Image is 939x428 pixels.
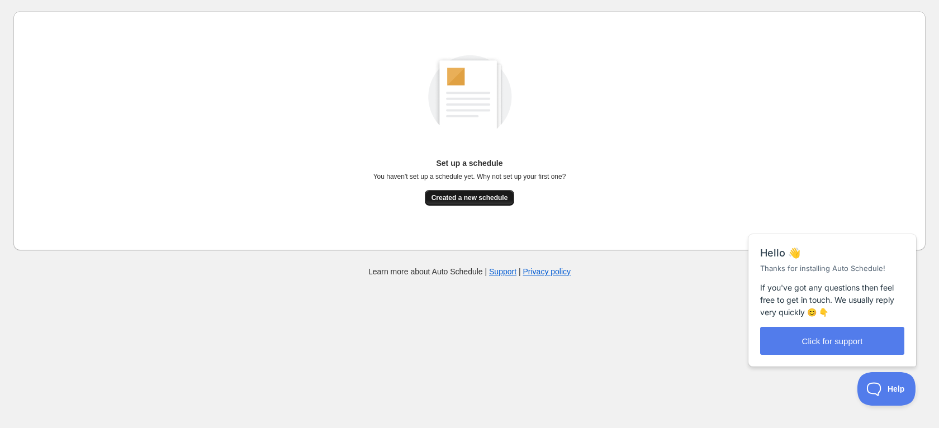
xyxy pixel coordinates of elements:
[368,266,571,277] p: Learn more about Auto Schedule | |
[373,172,566,181] p: You haven't set up a schedule yet. Why not set up your first one?
[743,206,923,372] iframe: Help Scout Beacon - Messages and Notifications
[489,267,516,276] a: Support
[431,193,508,202] span: Created a new schedule
[523,267,571,276] a: Privacy policy
[373,158,566,169] p: Set up a schedule
[857,372,917,406] iframe: Help Scout Beacon - Open
[425,190,515,206] button: Created a new schedule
